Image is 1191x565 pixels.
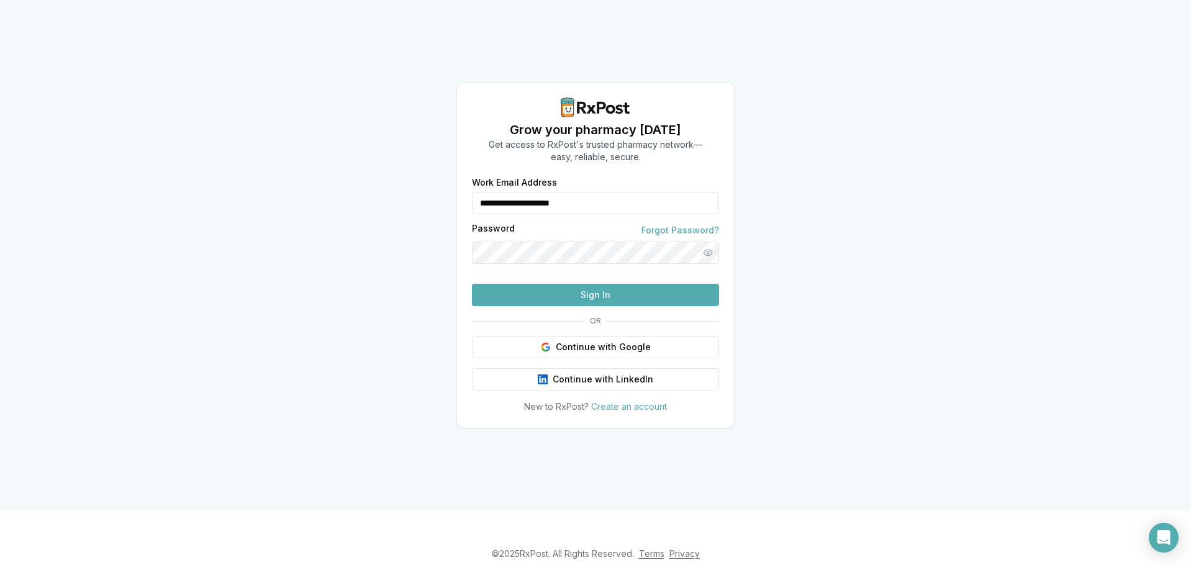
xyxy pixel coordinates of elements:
img: LinkedIn [538,374,548,384]
label: Work Email Address [472,178,719,187]
button: Show password [697,242,719,264]
label: Password [472,224,515,237]
button: Sign In [472,284,719,306]
div: Open Intercom Messenger [1149,523,1179,553]
button: Continue with Google [472,336,719,358]
button: Continue with LinkedIn [472,368,719,391]
a: Create an account [591,401,667,412]
a: Privacy [669,548,700,559]
span: OR [585,316,606,326]
img: RxPost Logo [556,97,635,117]
a: Forgot Password? [641,224,719,237]
h1: Grow your pharmacy [DATE] [489,121,702,138]
p: Get access to RxPost's trusted pharmacy network— easy, reliable, secure. [489,138,702,163]
img: Google [541,342,551,352]
span: New to RxPost? [524,401,589,412]
a: Terms [639,548,664,559]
